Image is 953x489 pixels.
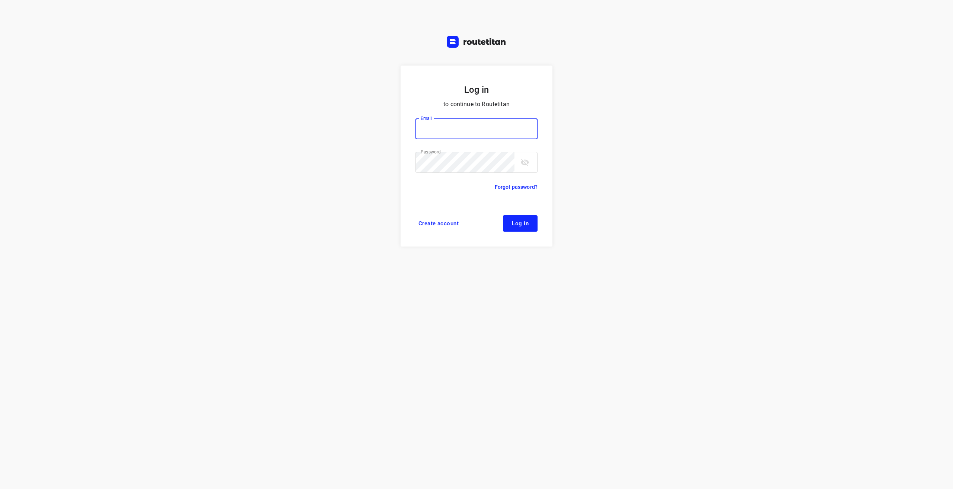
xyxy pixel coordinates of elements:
[447,36,506,50] a: Routetitan
[418,220,459,226] span: Create account
[415,83,538,96] h5: Log in
[415,99,538,109] p: to continue to Routetitan
[495,182,538,191] a: Forgot password?
[415,215,462,232] a: Create account
[503,215,538,232] button: Log in
[447,36,506,48] img: Routetitan
[512,220,529,226] span: Log in
[517,155,532,170] button: toggle password visibility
